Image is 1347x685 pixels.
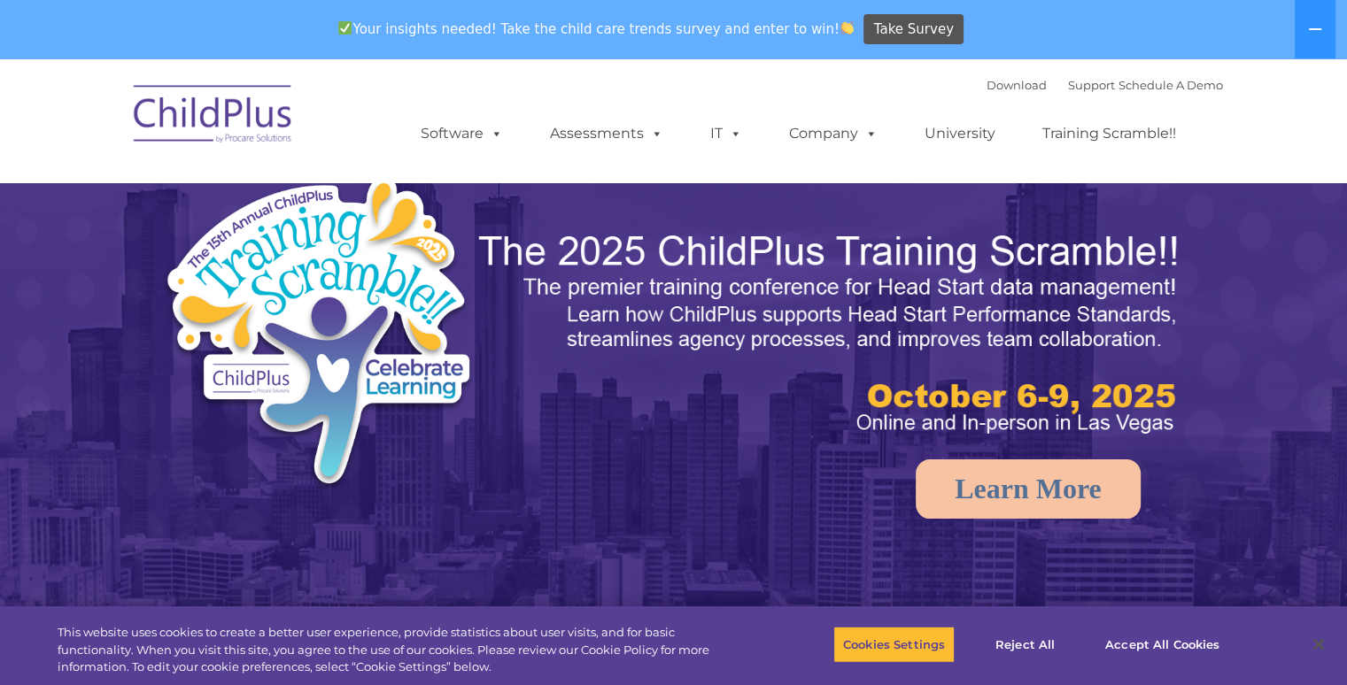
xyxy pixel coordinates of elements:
a: Take Survey [863,14,964,45]
a: Support [1068,78,1115,92]
a: Schedule A Demo [1119,78,1223,92]
div: This website uses cookies to create a better user experience, provide statistics about user visit... [58,624,741,676]
a: Company [771,116,895,151]
a: Download [987,78,1047,92]
a: Software [403,116,521,151]
button: Accept All Cookies [1095,626,1229,663]
span: Last name [246,117,300,130]
a: Learn More [916,459,1141,519]
span: Phone number [246,189,321,203]
span: Your insights needed! Take the child care trends survey and enter to win! [331,12,862,46]
img: ChildPlus by Procare Solutions [125,73,302,161]
img: ✅ [338,21,352,35]
a: IT [693,116,760,151]
a: Assessments [532,116,681,151]
font: | [987,78,1223,92]
button: Reject All [970,626,1080,663]
span: Take Survey [874,14,954,45]
button: Cookies Settings [833,626,955,663]
a: University [907,116,1013,151]
button: Close [1299,625,1338,664]
img: 👏 [840,21,854,35]
a: Training Scramble!! [1025,116,1194,151]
